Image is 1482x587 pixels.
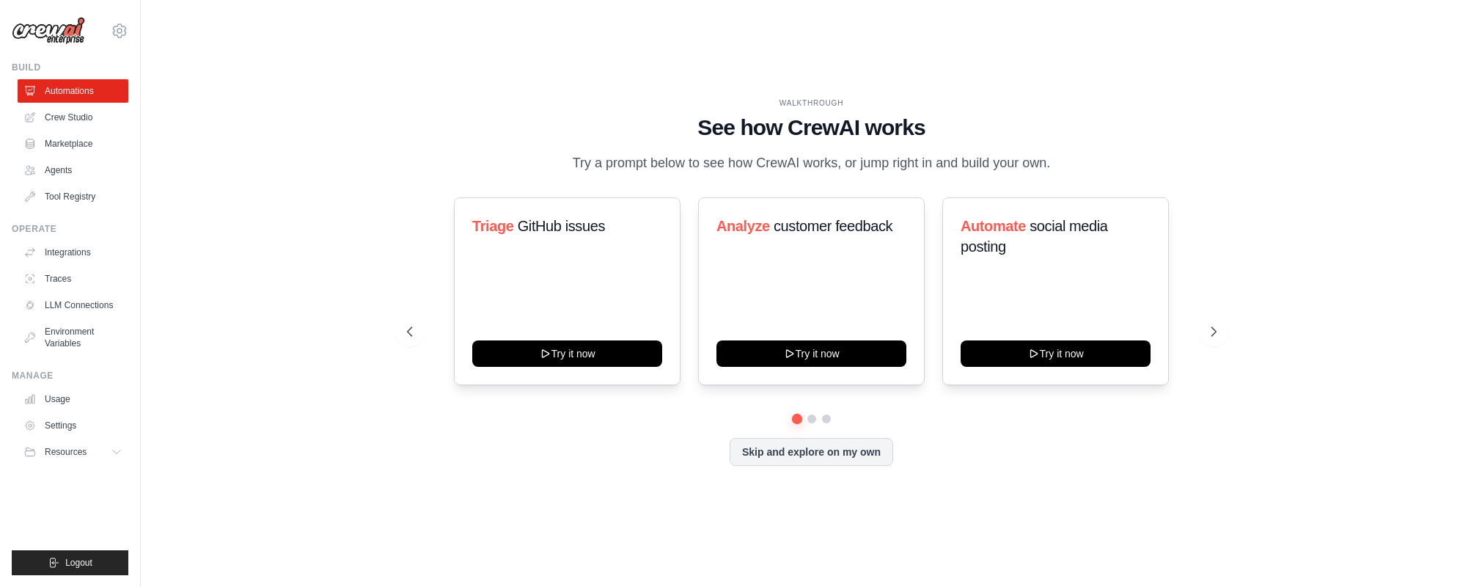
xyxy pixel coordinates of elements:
h1: See how CrewAI works [407,114,1217,141]
a: Crew Studio [18,106,128,129]
span: social media posting [961,218,1108,255]
button: Resources [18,440,128,464]
a: Settings [18,414,128,437]
a: LLM Connections [18,293,128,317]
div: Operate [12,223,128,235]
button: Try it now [472,340,662,367]
span: Triage [472,218,514,234]
div: Manage [12,370,128,382]
a: Agents [18,158,128,182]
span: customer feedback [774,218,892,234]
span: Logout [65,557,92,569]
a: Usage [18,387,128,411]
a: Tool Registry [18,185,128,208]
a: Integrations [18,241,128,264]
a: Environment Variables [18,320,128,355]
p: Try a prompt below to see how CrewAI works, or jump right in and build your own. [565,153,1058,174]
span: Resources [45,446,87,458]
div: WALKTHROUGH [407,98,1217,109]
button: Skip and explore on my own [730,438,893,466]
button: Logout [12,550,128,575]
span: Automate [961,218,1026,234]
button: Try it now [716,340,906,367]
a: Automations [18,79,128,103]
a: Traces [18,267,128,291]
img: Logo [12,17,85,45]
button: Try it now [961,340,1151,367]
span: GitHub issues [517,218,604,234]
a: Marketplace [18,132,128,156]
span: Analyze [716,218,770,234]
div: Build [12,62,128,73]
